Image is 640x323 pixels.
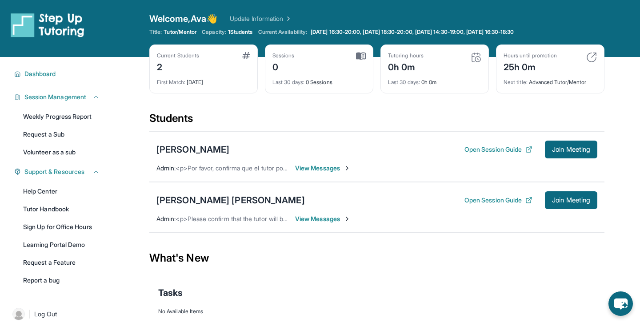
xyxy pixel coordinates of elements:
a: Request a Sub [18,126,105,142]
span: Tasks [158,287,183,299]
div: Sessions [272,52,295,59]
button: Open Session Guide [464,145,532,154]
span: Admin : [156,215,176,222]
span: View Messages [295,164,351,173]
span: Last 30 days : [388,79,420,85]
img: card [471,52,481,63]
span: | [28,309,31,319]
div: Advanced Tutor/Mentor [504,73,597,86]
img: Chevron Right [283,14,292,23]
a: [DATE] 16:30-20:00, [DATE] 18:30-20:00, [DATE] 14:30-19:00, [DATE] 16:30-18:30 [309,28,516,36]
span: Join Meeting [552,147,590,152]
span: View Messages [295,214,351,223]
div: Hours until promotion [504,52,557,59]
div: 0 Sessions [272,73,366,86]
a: Sign Up for Office Hours [18,219,105,235]
img: card [586,52,597,63]
span: Welcome, Ava 👋 [149,12,217,25]
div: 0h 0m [388,73,481,86]
span: Support & Resources [24,167,84,176]
img: Chevron-Right [344,215,351,222]
span: <p>Por favor, confirma que el tutor podrá asistir a tu primera hora de reunión asignada antes de ... [176,164,504,172]
span: Capacity: [202,28,226,36]
button: Dashboard [21,69,100,78]
span: 1 Students [228,28,253,36]
span: Join Meeting [552,198,590,203]
a: Update Information [230,14,292,23]
div: Tutoring hours [388,52,424,59]
img: logo [11,12,84,37]
span: Log Out [34,310,57,319]
div: Current Students [157,52,199,59]
img: Chevron-Right [344,165,351,172]
span: Tutor/Mentor [164,28,196,36]
a: Volunteer as a sub [18,144,105,160]
div: 0h 0m [388,59,424,73]
span: Dashboard [24,69,56,78]
button: chat-button [608,291,633,316]
div: 0 [272,59,295,73]
span: Title: [149,28,162,36]
span: Current Availability: [258,28,307,36]
img: card [356,52,366,60]
div: 2 [157,59,199,73]
button: Join Meeting [545,141,597,158]
span: [DATE] 16:30-20:00, [DATE] 18:30-20:00, [DATE] 14:30-19:00, [DATE] 16:30-18:30 [311,28,514,36]
a: Help Center [18,183,105,199]
a: Report a bug [18,272,105,288]
a: Request a Feature [18,254,105,271]
a: Learning Portal Demo [18,237,105,253]
div: Students [149,111,604,131]
button: Open Session Guide [464,196,532,205]
div: [DATE] [157,73,250,86]
span: First Match : [157,79,185,85]
span: <p>Please confirm that the tutor will be able to attend your first assigned meeting time before j... [176,215,496,222]
div: [PERSON_NAME] [PERSON_NAME] [156,194,305,206]
a: Weekly Progress Report [18,109,105,125]
div: What's New [149,238,604,278]
span: Next title : [504,79,528,85]
button: Session Management [21,93,100,101]
div: 25h 0m [504,59,557,73]
span: Session Management [24,93,86,101]
a: Tutor Handbook [18,201,105,217]
button: Join Meeting [545,191,597,209]
button: Support & Resources [21,167,100,176]
img: card [242,52,250,59]
span: Admin : [156,164,176,172]
img: user-img [12,308,25,320]
span: Last 30 days : [272,79,304,85]
div: [PERSON_NAME] [156,143,229,156]
div: No Available Items [158,308,596,315]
